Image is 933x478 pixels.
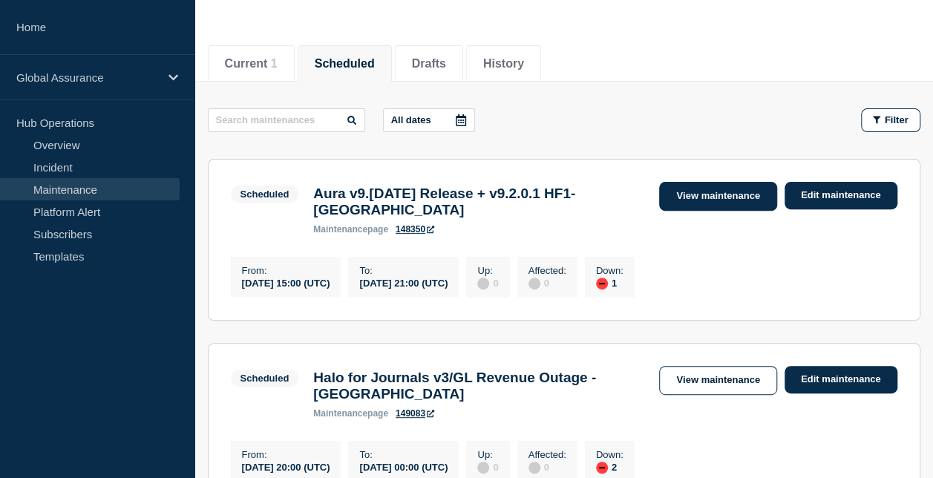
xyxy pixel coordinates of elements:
p: Up : [477,265,498,276]
p: page [313,408,388,419]
input: Search maintenances [208,108,365,132]
div: 0 [477,460,498,474]
div: [DATE] 00:00 (UTC) [359,460,448,473]
div: [DATE] 21:00 (UTC) [359,276,448,289]
p: All dates [391,114,431,125]
div: 0 [528,276,566,289]
p: From : [242,265,330,276]
div: Scheduled [240,373,289,384]
p: Global Assurance [16,71,159,84]
a: 149083 [396,408,434,419]
a: View maintenance [659,366,776,395]
p: To : [359,265,448,276]
h3: Halo for Journals v3/GL Revenue Outage - [GEOGRAPHIC_DATA] [313,370,644,402]
p: Affected : [528,265,566,276]
p: To : [359,449,448,460]
a: Edit maintenance [785,182,897,209]
p: Affected : [528,449,566,460]
a: View maintenance [659,182,776,211]
h3: Aura v9.[DATE] Release + v9.2.0.1 HF1- [GEOGRAPHIC_DATA] [313,186,644,218]
div: 2 [596,460,623,474]
div: disabled [477,462,489,474]
p: page [313,224,388,235]
div: disabled [528,462,540,474]
span: maintenance [313,224,367,235]
button: All dates [383,108,475,132]
span: Filter [885,114,909,125]
p: Down : [596,265,623,276]
button: Filter [861,108,920,132]
a: Edit maintenance [785,366,897,393]
button: Drafts [412,57,446,71]
div: down [596,278,608,289]
span: maintenance [313,408,367,419]
div: down [596,462,608,474]
div: 1 [596,276,623,289]
p: From : [242,449,330,460]
div: disabled [528,278,540,289]
div: Scheduled [240,189,289,200]
div: 0 [477,276,498,289]
a: 148350 [396,224,434,235]
button: Scheduled [315,57,375,71]
p: Up : [477,449,498,460]
p: Down : [596,449,623,460]
div: [DATE] 20:00 (UTC) [242,460,330,473]
div: disabled [477,278,489,289]
div: 0 [528,460,566,474]
span: 1 [271,57,278,70]
button: Current 1 [225,57,278,71]
button: History [483,57,524,71]
div: [DATE] 15:00 (UTC) [242,276,330,289]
